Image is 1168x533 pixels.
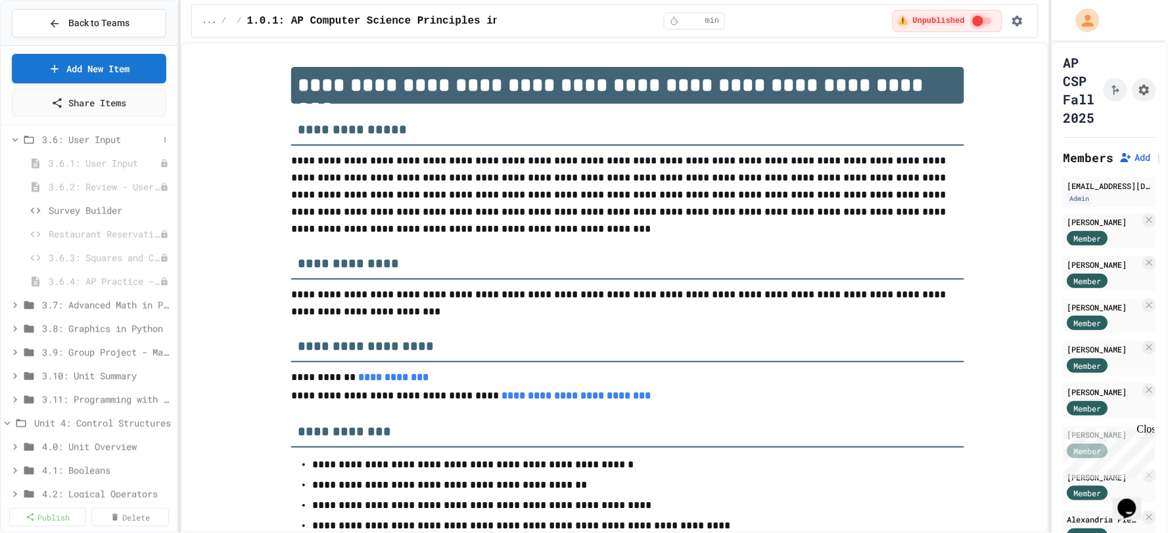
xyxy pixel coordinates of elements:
span: Member [1074,232,1102,244]
div: Unpublished [160,159,169,168]
div: Alexandria Pleasant [1067,513,1140,525]
span: Restaurant Reservation System [49,227,160,241]
span: 3.7: Advanced Math in Python [42,298,172,312]
span: 4.2: Logical Operators [42,487,172,501]
div: [PERSON_NAME] [1067,259,1140,270]
div: Unpublished [160,182,169,192]
span: 3.6.4: AP Practice - User Input [49,274,160,288]
span: ... [202,16,217,26]
button: Assignment Settings [1133,78,1156,102]
span: 4.1: Booleans [42,463,172,477]
span: 3.10: Unit Summary [42,369,172,383]
span: 1.0.1: AP Computer Science Principles in Python Course Syllabus [247,13,645,29]
span: Unit 4: Control Structures [34,416,172,430]
a: Publish [9,508,86,526]
span: Member [1074,317,1102,329]
div: [PERSON_NAME] [1067,301,1140,313]
button: Back to Teams [12,9,166,37]
div: [PERSON_NAME] [1067,216,1140,228]
span: / [237,16,241,26]
div: Chat with us now!Close [5,5,91,83]
span: Member [1074,402,1102,414]
span: 3.6.3: Squares and Circles [49,251,160,265]
span: 3.6: User Input [42,133,158,146]
button: Add [1119,151,1151,164]
div: My Account [1062,5,1103,35]
h1: AP CSP Fall 2025 [1063,53,1098,127]
span: Member [1074,275,1102,287]
div: Unpublished [160,253,169,263]
h2: Members [1063,148,1114,167]
span: 3.6.2: Review - User Input [49,180,160,194]
span: 3.6.1: User Input [49,156,160,170]
span: ⚠️ Unpublished [899,16,965,26]
button: Click to see fork details [1104,78,1127,102]
a: Delete [91,508,168,526]
a: Add New Item [12,54,166,83]
span: 4.0: Unit Overview [42,440,172,454]
span: | [1156,150,1163,165]
div: [EMAIL_ADDRESS][DOMAIN_NAME] [1067,180,1152,192]
div: Unpublished [160,277,169,286]
span: Member [1074,360,1102,372]
span: Back to Teams [68,16,129,30]
iframe: chat widget [1059,423,1155,479]
span: Member [1074,487,1102,499]
div: Admin [1067,193,1092,204]
button: More options [158,133,172,146]
span: 3.11: Programming with Python Exam [42,393,172,406]
div: [PERSON_NAME] [1067,386,1140,398]
div: Unpublished [160,230,169,239]
span: / [222,16,226,26]
span: 3.8: Graphics in Python [42,322,172,335]
span: Survey Builder [49,203,172,217]
div: ⚠️ Students cannot see this content! Click the toggle to publish it and make it visible to your c... [893,10,1002,32]
span: 3.9: Group Project - Mad Libs [42,345,172,359]
a: Share Items [12,89,166,117]
div: [PERSON_NAME] [1067,343,1140,355]
span: min [705,16,720,26]
iframe: chat widget [1113,480,1155,520]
